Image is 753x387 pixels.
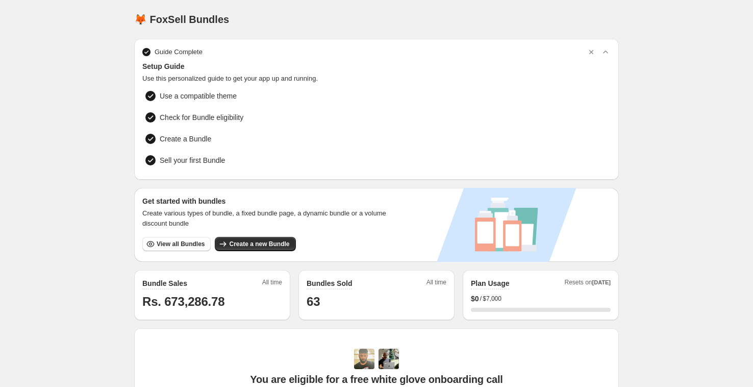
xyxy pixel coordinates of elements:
h2: Bundles Sold [307,278,352,288]
img: Adi [354,349,374,369]
span: Create various types of bundle, a fixed bundle page, a dynamic bundle or a volume discount bundle [142,208,396,229]
h1: 63 [307,294,446,310]
span: [DATE] [592,279,611,285]
span: Use a compatible theme [160,91,237,101]
span: All time [262,278,282,289]
span: Use this personalized guide to get your app up and running. [142,74,611,84]
span: All time [426,278,446,289]
span: Check for Bundle eligibility [160,112,243,123]
button: View all Bundles [142,237,211,251]
span: $7,000 [483,295,501,303]
span: Create a Bundle [160,134,211,144]
h1: 🦊 FoxSell Bundles [134,13,229,26]
h3: Get started with bundles [142,196,396,206]
span: Setup Guide [142,61,611,71]
img: Prakhar [379,349,399,369]
span: View all Bundles [157,240,205,248]
div: / [471,294,611,304]
span: Guide Complete [155,47,203,57]
span: Create a new Bundle [229,240,289,248]
span: $ 0 [471,294,479,304]
button: Create a new Bundle [215,237,295,251]
span: Sell your first Bundle [160,155,225,165]
h1: Rs. 673,286.78 [142,294,282,310]
h2: Plan Usage [471,278,509,288]
h2: Bundle Sales [142,278,187,288]
span: Resets on [565,278,611,289]
span: You are eligible for a free white glove onboarding call [250,373,503,385]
